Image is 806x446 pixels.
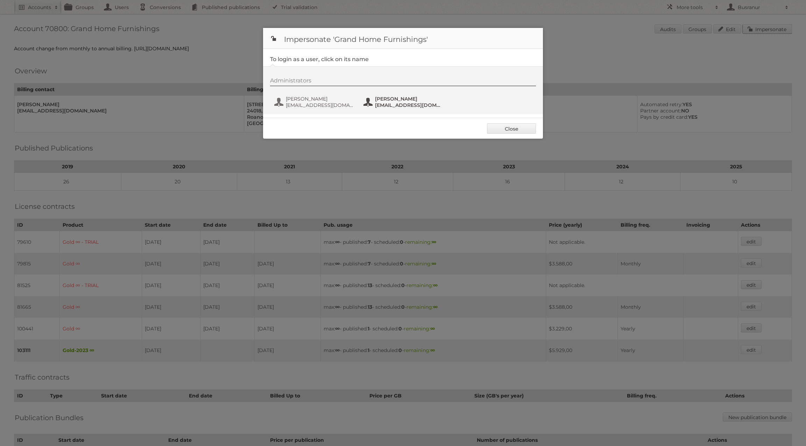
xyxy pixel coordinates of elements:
[263,28,543,49] h1: Impersonate 'Grand Home Furnishings'
[286,102,354,108] span: [EMAIL_ADDRESS][DOMAIN_NAME]
[375,96,443,102] span: [PERSON_NAME]
[274,95,356,109] button: [PERSON_NAME] [EMAIL_ADDRESS][DOMAIN_NAME]
[270,56,369,63] legend: To login as a user, click on its name
[270,77,536,86] div: Administrators
[363,95,445,109] button: [PERSON_NAME] [EMAIL_ADDRESS][DOMAIN_NAME]
[375,102,443,108] span: [EMAIL_ADDRESS][DOMAIN_NAME]
[487,123,536,134] a: Close
[286,96,354,102] span: [PERSON_NAME]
